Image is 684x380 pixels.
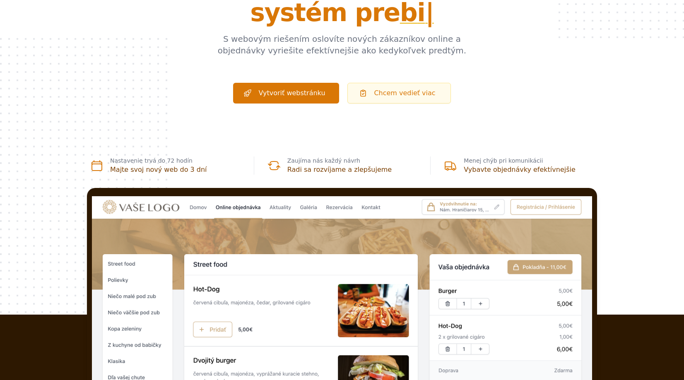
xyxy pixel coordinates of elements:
[110,156,241,165] p: Nastavenie trvá do 72 hodín
[233,83,339,103] a: Vytvoriť webstránku
[287,156,417,165] p: Zaujíma nás každý návrh
[347,83,451,103] a: Chcem vedieť viac
[203,33,481,56] p: S webovým riešením oslovíte nových zákazníkov online a objednávky vyriešite efektívnejšie ako ked...
[464,165,594,175] h3: Vybavte objednávky efektívnejšie
[464,156,594,165] p: Menej chýb pri komunikácii
[287,165,417,175] h3: Radi sa rozvíjame a zlepšujeme
[110,165,241,175] h3: Majte svoj nový web do 3 dní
